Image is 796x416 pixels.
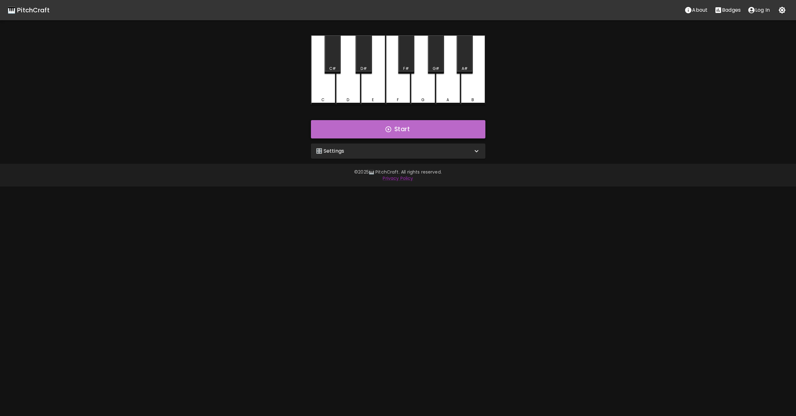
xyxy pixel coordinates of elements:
[711,4,744,16] button: Stats
[372,97,374,103] div: E
[433,66,439,71] div: G#
[316,147,344,155] p: 🎛️ Settings
[329,66,336,71] div: C#
[216,169,580,175] p: © 2025 🎹 PitchCraft. All rights reserved.
[383,175,413,181] a: Privacy Policy
[8,5,50,15] a: 🎹 PitchCraft
[755,6,770,14] p: Log In
[347,97,349,103] div: D
[321,97,325,103] div: C
[447,97,449,103] div: A
[421,97,424,103] div: G
[722,6,741,14] p: Badges
[744,4,773,16] button: account of current user
[471,97,474,103] div: B
[397,97,399,103] div: F
[692,6,708,14] p: About
[462,66,468,71] div: A#
[681,4,711,16] button: About
[311,144,485,159] div: 🎛️ Settings
[361,66,367,71] div: D#
[403,66,409,71] div: F#
[311,120,485,138] button: Start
